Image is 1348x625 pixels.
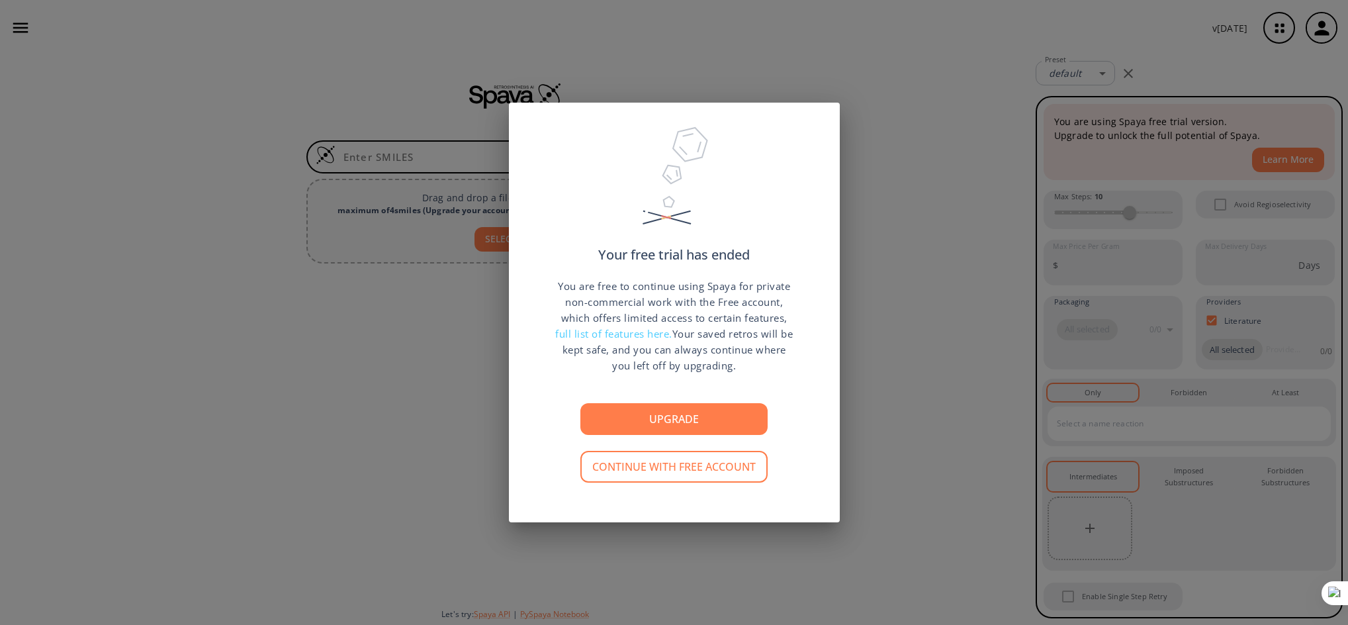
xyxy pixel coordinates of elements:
span: full list of features here. [555,327,672,340]
p: Your free trial has ended [598,248,750,262]
button: Continue with free account [580,451,768,483]
p: You are free to continue using Spaya for private non-commercial work with the Free account, which... [555,278,793,373]
img: Trial Ended [637,122,712,248]
button: Upgrade [580,403,768,435]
